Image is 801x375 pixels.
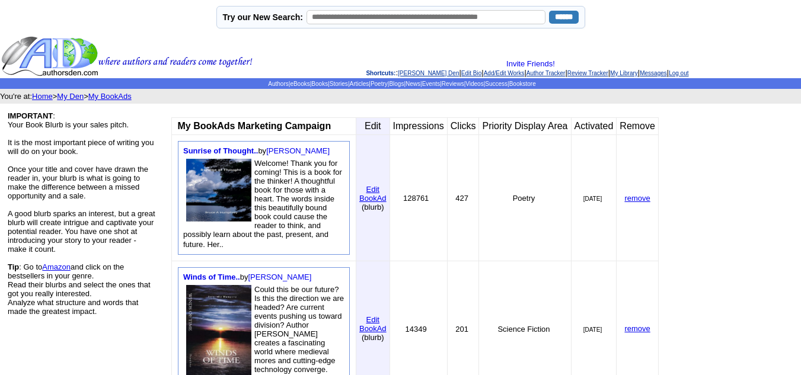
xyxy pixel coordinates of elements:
font: (blurb) [362,333,384,342]
div: : | | | | | | | [255,59,800,77]
font: 14349 [406,325,427,334]
b: My BookAds Marketing Campaign [177,121,331,131]
font: [DATE] [583,195,602,202]
a: Articles [349,81,369,87]
font: Welcome! Thank you for coming! This is a book for the thinker! A thoughtful book for those with a... [183,159,342,249]
font: Edit BookAd [359,185,387,203]
font: 427 [455,194,468,203]
a: Home [32,92,53,101]
a: remove [624,324,650,333]
a: Log out [669,70,688,76]
font: 128761 [403,194,429,203]
font: Priority Display Area [482,121,567,131]
a: Add/Edit Works [484,70,525,76]
a: remove [624,194,650,203]
a: My Library [610,70,638,76]
a: Sunrise of Thought.. [183,146,258,155]
a: Amazon [42,262,71,271]
font: Edit BookAd [359,315,387,333]
a: Author Tracker [526,70,566,76]
a: EditBookAd [359,184,387,203]
a: Reviews [442,81,464,87]
font: Impressions [393,121,444,131]
a: Poetry [371,81,388,87]
font: Remove [620,121,655,131]
a: Edit Bio [461,70,481,76]
a: EditBookAd [359,314,387,333]
font: [DATE] [583,326,602,333]
a: Videos [465,81,483,87]
b: Tip [8,262,19,271]
a: [PERSON_NAME] Den [398,70,459,76]
span: Shortcuts: [366,70,395,76]
font: (blurb) [362,203,384,211]
b: IMPORTANT [8,111,53,120]
a: Blogs [389,81,404,87]
a: Authors [268,81,288,87]
font: 201 [455,325,468,334]
font: by [183,273,311,281]
a: eBooks [290,81,309,87]
a: Stories [330,81,348,87]
a: Invite Friends! [506,59,555,68]
font: Poetry [513,194,535,203]
label: Try our New Search: [223,12,303,22]
a: Events [422,81,441,87]
font: Science Fiction [497,325,550,334]
font: by [183,146,330,155]
a: [PERSON_NAME] [266,146,330,155]
a: News [406,81,420,87]
img: header_logo2.gif [1,36,253,77]
a: My Den [57,92,84,101]
a: Success [485,81,508,87]
a: Review Tracker [567,70,608,76]
a: Books [311,81,328,87]
img: 80250.jpg [186,159,251,222]
a: My BookAds [88,92,132,101]
font: Edit [365,121,381,131]
a: [PERSON_NAME] [248,273,311,281]
font: Clicks [451,121,476,131]
a: Winds of Time.. [183,273,240,281]
a: Bookstore [509,81,536,87]
a: Messages [640,70,667,76]
font: : Your Book Blurb is your sales pitch. It is the most important piece of writing you will do on y... [8,111,155,316]
font: Activated [575,121,614,131]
